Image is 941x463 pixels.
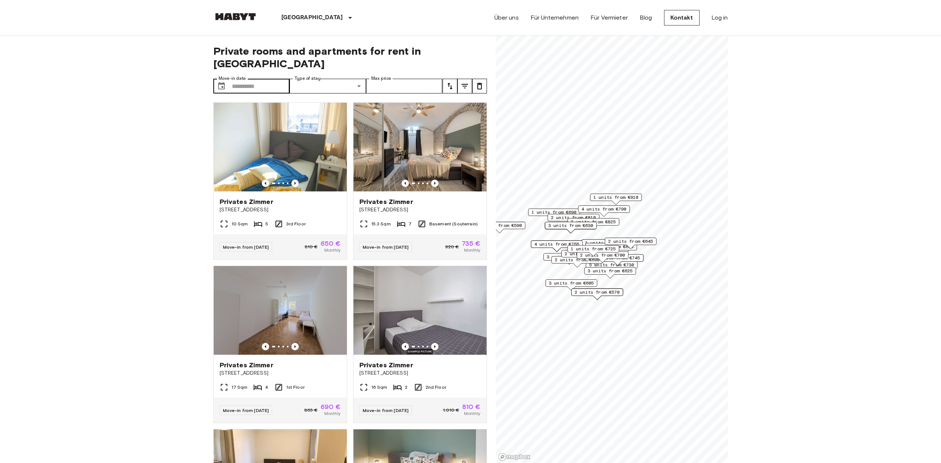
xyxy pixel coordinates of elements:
[363,408,409,413] span: Move-in from [DATE]
[494,13,519,22] a: Über uns
[409,221,412,227] span: 7
[711,13,728,22] a: Log in
[462,404,481,410] span: 810 €
[477,222,522,229] span: 3 units from €590
[220,206,341,214] span: [STREET_ADDRESS]
[223,408,269,413] span: Move-in from [DATE]
[405,384,407,391] span: 2
[321,404,341,410] span: 690 €
[551,256,603,268] div: Map marker
[286,384,305,391] span: 1st Floor
[531,241,582,252] div: Map marker
[545,222,596,234] div: Map marker
[265,221,268,227] span: 5
[595,255,640,261] span: 3 units from €745
[531,13,579,22] a: Für Unternehmen
[561,250,613,262] div: Map marker
[291,343,299,350] button: Previous image
[321,240,341,247] span: 650 €
[581,239,633,251] div: Map marker
[291,180,299,187] button: Previous image
[534,241,579,248] span: 4 units from €755
[426,384,446,391] span: 2nd Floor
[231,384,248,391] span: 17 Sqm
[462,240,481,247] span: 735 €
[402,343,409,350] button: Previous image
[588,244,633,250] span: 6 units from €690
[220,361,273,370] span: Privates Zimmer
[213,266,347,423] a: Marketing picture of unit DE-02-023-04MPrevious imagePrevious imagePrivates Zimmer[STREET_ADDRESS...
[214,79,229,93] button: Choose date
[474,222,525,233] div: Map marker
[551,214,596,221] span: 2 units from €810
[363,244,409,250] span: Move-in from [DATE]
[220,370,341,377] span: [STREET_ADDRESS]
[371,384,387,391] span: 16 Sqm
[549,280,594,286] span: 3 units from €605
[571,218,616,225] span: 2 units from €825
[295,75,321,82] label: Type of stay
[265,384,268,391] span: 4
[324,410,341,417] span: Monthly
[431,343,439,350] button: Previous image
[588,268,633,274] span: 3 units from €625
[464,247,480,253] span: Monthly
[585,240,630,246] span: 3 units from €800
[575,289,620,296] span: 2 units from €570
[590,194,642,205] div: Map marker
[605,238,656,249] div: Map marker
[528,208,580,220] div: Map marker
[640,13,652,22] a: Blog
[546,253,592,260] span: 3 units from €785
[220,197,273,206] span: Privates Zimmer
[584,267,636,279] div: Map marker
[281,13,343,22] p: [GEOGRAPHIC_DATA]
[214,103,347,191] img: Marketing picture of unit DE-02-011-001-01HF
[592,254,643,266] div: Map marker
[543,253,595,265] div: Map marker
[223,244,269,250] span: Move-in from [DATE]
[593,194,638,201] span: 1 units from €910
[578,205,630,217] div: Map marker
[586,261,637,273] div: Map marker
[576,251,628,263] div: Map marker
[431,180,439,187] button: Previous image
[371,75,391,82] label: Max price
[464,410,480,417] span: Monthly
[402,180,409,187] button: Previous image
[547,214,599,225] div: Map marker
[585,243,637,255] div: Map marker
[571,289,623,300] div: Map marker
[472,79,487,93] button: tune
[262,343,269,350] button: Previous image
[498,453,531,461] a: Mapbox logo
[353,103,487,191] img: Marketing picture of unit DE-02-004-006-05HF
[545,222,596,233] div: Map marker
[664,10,700,25] a: Kontakt
[359,197,413,206] span: Privates Zimmer
[548,222,593,229] span: 3 units from €630
[213,102,347,260] a: Marketing picture of unit DE-02-011-001-01HFPrevious imagePrevious imagePrivates Zimmer[STREET_AD...
[443,79,457,93] button: tune
[457,79,472,93] button: tune
[531,209,576,215] span: 1 units from €690
[353,102,487,260] a: Marketing picture of unit DE-02-004-006-05HFPrevious imagePrevious imagePrivates Zimmer[STREET_AD...
[371,221,391,227] span: 15.3 Sqm
[580,252,625,258] span: 2 units from €700
[590,13,628,22] a: Für Vermieter
[581,206,626,212] span: 4 units from €790
[262,180,269,187] button: Previous image
[571,245,616,252] span: 1 units from €725
[353,266,487,423] a: Marketing picture of unit DE-02-002-002-02HFPrevious imagePrevious imagePrivates Zimmer[STREET_AD...
[353,266,487,355] img: Marketing picture of unit DE-02-002-002-02HF
[359,206,481,214] span: [STREET_ADDRESS]
[304,407,318,413] span: 865 €
[555,256,600,263] span: 2 units from €690
[445,244,459,250] span: 920 €
[213,13,258,20] img: Habyt
[359,370,481,377] span: [STREET_ADDRESS]
[286,221,306,227] span: 3rd Floor
[565,251,610,257] span: 2 units from €925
